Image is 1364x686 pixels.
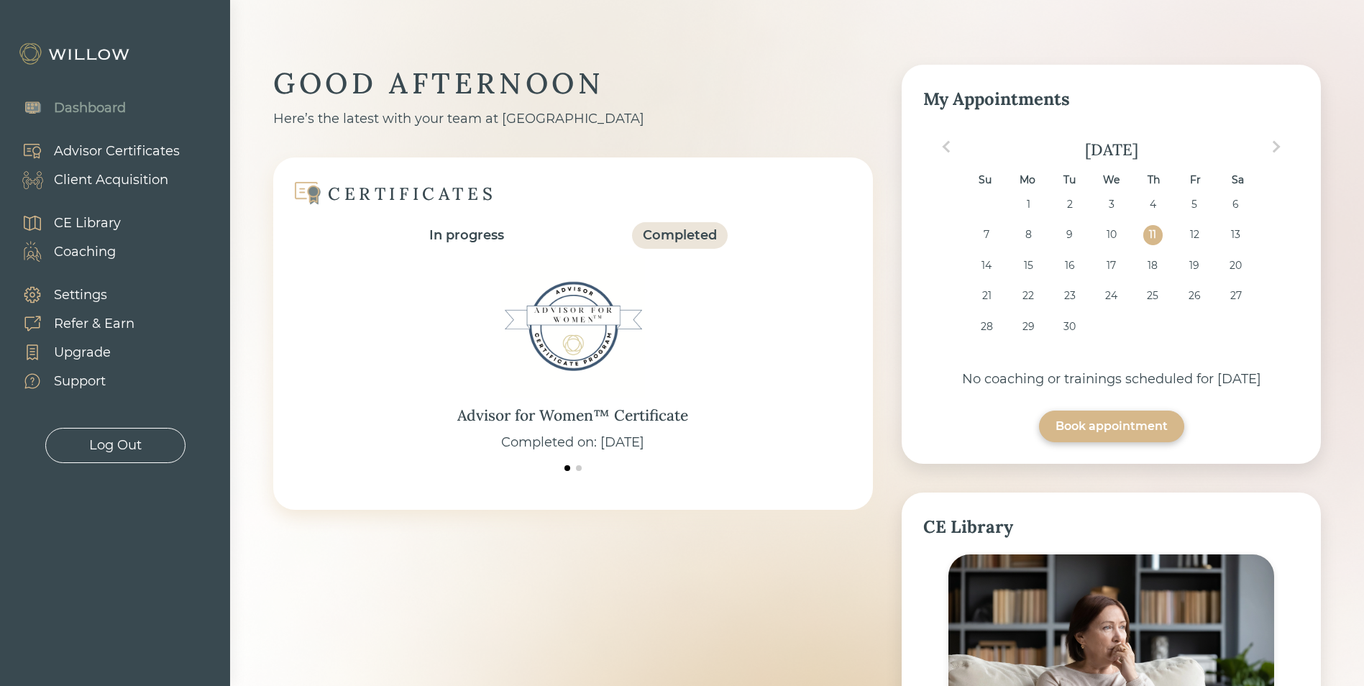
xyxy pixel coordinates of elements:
div: [DATE] [923,140,1299,160]
div: Support [54,372,106,391]
div: Book appointment [1056,418,1168,435]
a: Dashboard [7,93,126,122]
div: Choose Saturday, September 20th, 2025 [1226,256,1245,275]
div: Choose Monday, September 22nd, 2025 [1018,286,1038,306]
div: Choose Wednesday, September 24th, 2025 [1102,286,1121,306]
div: Choose Friday, September 19th, 2025 [1185,256,1204,275]
div: Completed [643,226,717,245]
a: Settings [7,280,134,309]
div: Choose Friday, September 12th, 2025 [1185,225,1204,244]
div: Choose Thursday, September 4th, 2025 [1143,195,1163,214]
div: Dashboard [54,99,126,118]
a: Advisor Certificates [7,137,180,165]
button: Next Month [1265,135,1288,158]
div: Choose Sunday, September 7th, 2025 [977,225,997,244]
div: Choose Tuesday, September 9th, 2025 [1060,225,1079,244]
a: CE Library [7,209,121,237]
div: Coaching [54,242,116,262]
div: We [1102,170,1121,190]
div: Choose Sunday, September 21st, 2025 [977,286,997,306]
div: Choose Monday, September 8th, 2025 [1018,225,1038,244]
div: Choose Wednesday, September 10th, 2025 [1102,225,1121,244]
div: Sa [1228,170,1248,190]
div: In progress [429,226,504,245]
button: Previous Month [935,135,958,158]
a: Coaching [7,237,121,266]
div: Choose Monday, September 15th, 2025 [1018,256,1038,275]
div: Choose Tuesday, September 2nd, 2025 [1060,195,1079,214]
div: Choose Sunday, September 14th, 2025 [977,256,997,275]
div: Choose Thursday, September 25th, 2025 [1143,286,1163,306]
a: Refer & Earn [7,309,134,338]
div: Choose Monday, September 29th, 2025 [1018,317,1038,337]
div: Fr [1186,170,1205,190]
div: Choose Tuesday, September 23rd, 2025 [1060,286,1079,306]
div: Choose Monday, September 1st, 2025 [1018,195,1038,214]
div: GOOD AFTERNOON [273,65,873,102]
div: Advisor for Women™ Certificate [457,404,688,427]
div: Advisor Certificates [54,142,180,161]
div: Th [1144,170,1163,190]
div: Choose Saturday, September 27th, 2025 [1226,286,1245,306]
div: Refer & Earn [54,314,134,334]
div: Choose Friday, September 5th, 2025 [1185,195,1204,214]
div: Choose Wednesday, September 17th, 2025 [1102,256,1121,275]
div: month 2025-09 [928,195,1295,348]
a: Upgrade [7,338,134,367]
div: CERTIFICATES [328,183,496,205]
div: Log Out [89,436,142,455]
div: Choose Sunday, September 28th, 2025 [977,317,997,337]
div: Choose Tuesday, September 16th, 2025 [1060,256,1079,275]
div: Settings [54,285,107,305]
div: Client Acquisition [54,170,168,190]
div: Su [975,170,994,190]
div: Choose Thursday, September 18th, 2025 [1143,256,1163,275]
a: Client Acquisition [7,165,180,194]
div: Choose Wednesday, September 3rd, 2025 [1102,195,1121,214]
div: Choose Friday, September 26th, 2025 [1185,286,1204,306]
div: Upgrade [54,343,111,362]
div: CE Library [923,514,1299,540]
img: Advisor for Women™ Certificate Badge [501,255,645,398]
div: Mo [1017,170,1037,190]
div: CE Library [54,214,121,233]
div: Tu [1059,170,1079,190]
div: Choose Saturday, September 6th, 2025 [1226,195,1245,214]
img: Willow [18,42,133,65]
div: Here’s the latest with your team at [GEOGRAPHIC_DATA] [273,109,873,129]
div: Choose Tuesday, September 30th, 2025 [1060,317,1079,337]
div: No coaching or trainings scheduled for [DATE] [923,370,1299,389]
div: Choose Saturday, September 13th, 2025 [1226,225,1245,244]
div: Choose Thursday, September 11th, 2025 [1143,225,1163,244]
div: Completed on: [DATE] [501,433,644,452]
div: My Appointments [923,86,1299,112]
